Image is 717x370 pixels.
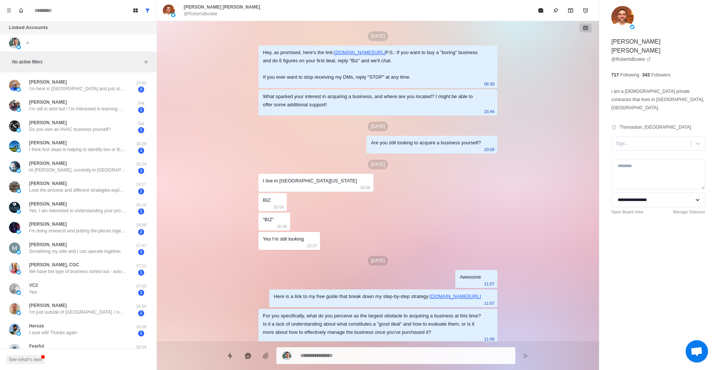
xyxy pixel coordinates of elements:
[29,160,67,167] p: [PERSON_NAME]
[16,148,21,153] img: picture
[563,3,578,18] button: Archive
[263,312,481,336] div: For you specifically, what do you perceive as the largest obstacle to acquiring a business at thi...
[132,100,150,106] p: Sat
[9,344,20,355] img: picture
[9,141,20,152] img: picture
[163,4,175,16] img: picture
[29,282,38,289] p: VC2
[138,188,144,194] span: 1
[29,106,126,112] p: I’m still in debt but I I’m interested in learning more about it. I’m sure there’s ways to obtain...
[9,303,20,314] img: picture
[138,310,144,316] span: 1
[282,351,291,360] img: picture
[651,72,670,78] p: Followers
[23,38,32,47] button: Add account
[29,343,44,349] p: Fearful
[16,107,21,112] img: picture
[132,242,150,249] p: 17:47
[9,100,20,111] img: picture
[368,122,388,131] p: [DATE]
[360,184,370,192] p: 20:06
[263,235,304,243] div: Yes I’m still looking
[368,256,388,266] p: [DATE]
[277,222,287,231] p: 20:06
[686,340,708,363] div: Open chat
[132,283,150,289] p: 17:03
[29,221,67,228] p: [PERSON_NAME]
[184,10,217,17] p: @RobertsBoskie
[642,72,650,78] p: 343
[138,249,144,255] span: 1
[484,145,494,154] p: 20:09
[484,107,494,116] p: 15:44
[138,107,144,113] span: 1
[138,148,144,154] span: 1
[29,309,126,316] p: I’m just outside of [GEOGRAPHIC_DATA]. I owned a franchise and lost everything. Walked away. Star...
[223,348,238,363] button: Quick replies
[334,50,385,55] a: [DOMAIN_NAME][URL]
[138,127,144,133] span: 1
[16,45,21,49] img: picture
[16,189,21,193] img: picture
[184,4,260,10] p: [PERSON_NAME] [PERSON_NAME]
[29,99,67,106] p: [PERSON_NAME]
[9,283,20,294] img: picture
[9,263,20,274] img: picture
[138,290,144,296] span: 1
[16,311,21,315] img: picture
[29,261,79,268] p: [PERSON_NAME], CGC
[29,146,126,153] p: I think first steps is helping to identify two or three businesses that makes sense and then tran...
[29,302,67,309] p: [PERSON_NAME]
[371,139,481,147] div: Are you still looking to acquire a business yourself?
[29,79,67,85] p: [PERSON_NAME]
[533,3,548,18] button: Mark as read
[132,181,150,188] p: 18:17
[9,202,20,213] img: picture
[29,126,111,133] p: Do you own an HVAC business yourself?
[132,344,150,350] p: 16:14
[460,273,481,281] div: Awesome
[16,270,21,275] img: picture
[29,248,122,255] p: Something my wife and I can operate together.
[9,242,20,254] img: picture
[171,13,176,17] img: picture
[6,355,45,364] button: See what's new
[138,270,144,276] span: 1
[29,289,37,295] p: Yea
[611,72,619,78] p: 717
[138,330,144,336] span: 1
[9,120,20,132] img: picture
[132,120,150,127] p: Sat
[15,4,27,16] button: Notifications
[16,331,21,336] img: picture
[16,128,21,132] img: picture
[29,268,126,275] p: We have the type of business sorted out - auto repair shop. I think evaluating the deal, structur...
[29,329,77,336] p: I sure will! Thanks again
[16,209,21,214] img: picture
[258,348,273,363] button: Add media
[611,37,705,55] p: [PERSON_NAME] [PERSON_NAME]
[548,3,563,18] button: Pin
[274,292,481,301] div: Here is a link to my free guide that break down my step-by-step strategy:
[9,37,20,48] img: picture
[240,348,255,363] button: Reply with AI
[518,348,533,363] button: Send message
[138,87,144,92] span: 2
[29,139,67,146] p: [PERSON_NAME]
[132,141,150,147] p: 18:28
[3,4,15,16] button: Menu
[263,48,481,81] div: Hey, as promised, here's the link: P.S.: If you want to buy a "boring" business and do 6 figures ...
[29,201,67,207] p: [PERSON_NAME]
[130,4,142,16] button: Board View
[29,180,67,187] p: [PERSON_NAME]
[611,56,651,63] a: @RobertsBoskie
[138,168,144,174] span: 1
[132,303,150,310] p: 16:56
[9,181,20,192] img: picture
[484,335,494,343] p: 11:08
[29,323,44,329] p: Heroze
[9,161,20,172] img: picture
[263,216,274,224] div: “BIZ”
[673,209,705,215] a: Manage Statuses
[16,229,21,234] img: picture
